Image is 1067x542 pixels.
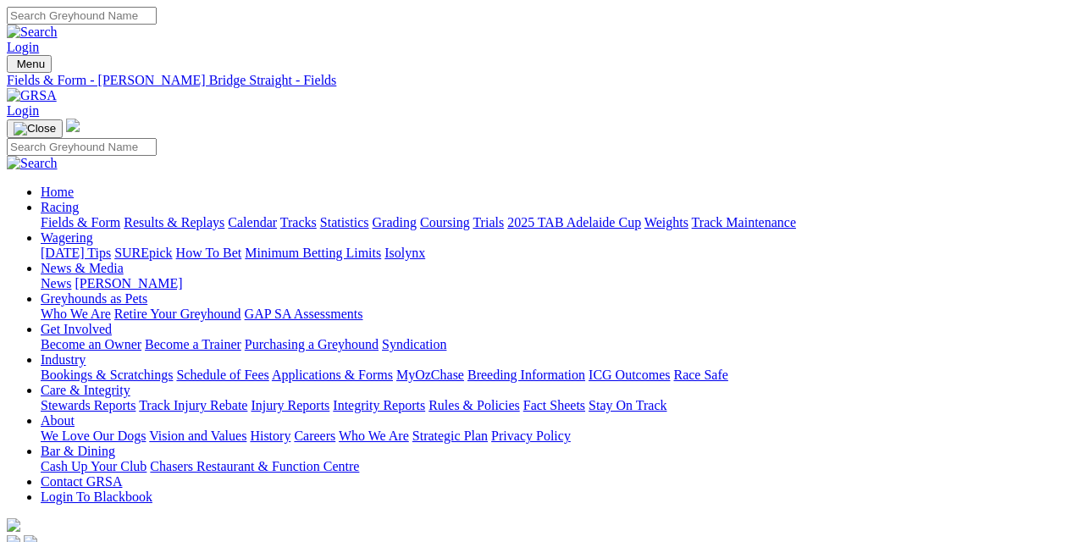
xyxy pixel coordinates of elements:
a: Breeding Information [467,368,585,382]
img: Close [14,122,56,135]
a: Syndication [382,337,446,351]
a: SUREpick [114,246,172,260]
a: Weights [644,215,688,230]
img: Search [7,156,58,171]
a: Login [7,40,39,54]
a: Applications & Forms [272,368,393,382]
a: Track Maintenance [692,215,796,230]
a: Cash Up Your Club [41,459,147,473]
img: Search [7,25,58,40]
input: Search [7,7,157,25]
a: Isolynx [384,246,425,260]
a: Trials [473,215,504,230]
a: Minimum Betting Limits [245,246,381,260]
a: Injury Reports [251,398,329,412]
a: Login To Blackbook [41,489,152,504]
a: Rules & Policies [428,398,520,412]
a: Privacy Policy [491,429,571,443]
a: GAP SA Assessments [245,307,363,321]
img: GRSA [7,88,57,103]
a: About [41,413,75,428]
a: Grading [373,215,417,230]
div: Greyhounds as Pets [41,307,1060,322]
a: Login [7,103,39,118]
a: Care & Integrity [41,383,130,397]
a: Industry [41,352,86,367]
a: Fields & Form - [PERSON_NAME] Bridge Straight - Fields [7,73,1060,88]
div: Wagering [41,246,1060,261]
a: Contact GRSA [41,474,122,489]
div: News & Media [41,276,1060,291]
a: Statistics [320,215,369,230]
a: Who We Are [41,307,111,321]
a: 2025 TAB Adelaide Cup [507,215,641,230]
div: Racing [41,215,1060,230]
a: Bookings & Scratchings [41,368,173,382]
a: Strategic Plan [412,429,488,443]
img: logo-grsa-white.png [7,518,20,532]
a: Chasers Restaurant & Function Centre [150,459,359,473]
a: Stay On Track [589,398,666,412]
a: Fact Sheets [523,398,585,412]
a: Purchasing a Greyhound [245,337,379,351]
a: Calendar [228,215,277,230]
a: News & Media [41,261,124,275]
a: [DATE] Tips [41,246,111,260]
a: Home [41,185,74,199]
a: We Love Our Dogs [41,429,146,443]
button: Toggle navigation [7,119,63,138]
a: MyOzChase [396,368,464,382]
div: Bar & Dining [41,459,1060,474]
a: [PERSON_NAME] [75,276,182,290]
a: Retire Your Greyhound [114,307,241,321]
div: Get Involved [41,337,1060,352]
a: Tracks [280,215,317,230]
div: Care & Integrity [41,398,1060,413]
a: Coursing [420,215,470,230]
a: Get Involved [41,322,112,336]
a: Racing [41,200,79,214]
span: Menu [17,58,45,70]
a: Become an Owner [41,337,141,351]
input: Search [7,138,157,156]
a: News [41,276,71,290]
a: How To Bet [176,246,242,260]
a: Become a Trainer [145,337,241,351]
a: Integrity Reports [333,398,425,412]
div: About [41,429,1060,444]
a: ICG Outcomes [589,368,670,382]
a: Greyhounds as Pets [41,291,147,306]
div: Industry [41,368,1060,383]
a: Careers [294,429,335,443]
a: Bar & Dining [41,444,115,458]
a: Wagering [41,230,93,245]
a: Results & Replays [124,215,224,230]
a: Schedule of Fees [176,368,268,382]
a: Who We Are [339,429,409,443]
a: History [250,429,290,443]
img: logo-grsa-white.png [66,119,80,132]
a: Track Injury Rebate [139,398,247,412]
a: Vision and Values [149,429,246,443]
button: Toggle navigation [7,55,52,73]
a: Race Safe [673,368,727,382]
a: Stewards Reports [41,398,135,412]
a: Fields & Form [41,215,120,230]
